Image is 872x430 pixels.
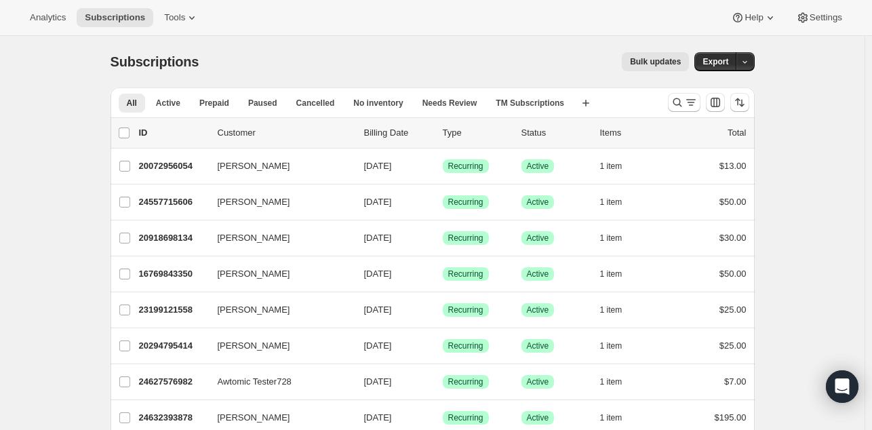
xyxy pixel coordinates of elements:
[139,265,747,284] div: 16769843350[PERSON_NAME][DATE]SuccessRecurringSuccessActive1 item$50.00
[719,197,747,207] span: $50.00
[111,54,199,69] span: Subscriptions
[527,340,549,351] span: Active
[723,8,785,27] button: Help
[694,52,736,71] button: Export
[164,12,185,23] span: Tools
[210,191,345,213] button: [PERSON_NAME]
[364,233,392,243] span: [DATE]
[353,98,403,109] span: No inventory
[810,12,842,23] span: Settings
[139,411,207,425] p: 24632393878
[600,229,637,248] button: 1 item
[448,376,483,387] span: Recurring
[448,269,483,279] span: Recurring
[139,303,207,317] p: 23199121558
[448,233,483,243] span: Recurring
[527,305,549,315] span: Active
[706,93,725,112] button: Customize table column order and visibility
[139,231,207,245] p: 20918698134
[496,98,564,109] span: TM Subscriptions
[210,227,345,249] button: [PERSON_NAME]
[210,299,345,321] button: [PERSON_NAME]
[139,300,747,319] div: 23199121558[PERSON_NAME][DATE]SuccessRecurringSuccessActive1 item$25.00
[139,195,207,209] p: 24557715606
[139,375,207,389] p: 24627576982
[364,412,392,423] span: [DATE]
[719,161,747,171] span: $13.00
[422,98,477,109] span: Needs Review
[218,159,290,173] span: [PERSON_NAME]
[139,336,747,355] div: 20294795414[PERSON_NAME][DATE]SuccessRecurringSuccessActive1 item$25.00
[156,8,207,27] button: Tools
[296,98,335,109] span: Cancelled
[139,372,747,391] div: 24627576982Awtomic Tester728[DATE]SuccessRecurringSuccessActive1 item$7.00
[210,407,345,429] button: [PERSON_NAME]
[448,340,483,351] span: Recurring
[826,370,858,403] div: Open Intercom Messenger
[218,339,290,353] span: [PERSON_NAME]
[139,339,207,353] p: 20294795414
[622,52,689,71] button: Bulk updates
[218,303,290,317] span: [PERSON_NAME]
[745,12,763,23] span: Help
[218,195,290,209] span: [PERSON_NAME]
[728,126,746,140] p: Total
[600,269,622,279] span: 1 item
[218,126,353,140] p: Customer
[364,161,392,171] span: [DATE]
[30,12,66,23] span: Analytics
[364,269,392,279] span: [DATE]
[600,157,637,176] button: 1 item
[448,305,483,315] span: Recurring
[600,412,622,423] span: 1 item
[527,161,549,172] span: Active
[719,340,747,351] span: $25.00
[527,269,549,279] span: Active
[719,233,747,243] span: $30.00
[210,263,345,285] button: [PERSON_NAME]
[730,93,749,112] button: Sort the results
[600,197,622,208] span: 1 item
[448,161,483,172] span: Recurring
[702,56,728,67] span: Export
[600,340,622,351] span: 1 item
[139,126,747,140] div: IDCustomerBilling DateTypeStatusItemsTotal
[443,126,511,140] div: Type
[364,126,432,140] p: Billing Date
[600,300,637,319] button: 1 item
[575,94,597,113] button: Create new view
[719,305,747,315] span: $25.00
[364,197,392,207] span: [DATE]
[600,265,637,284] button: 1 item
[600,126,668,140] div: Items
[527,197,549,208] span: Active
[600,372,637,391] button: 1 item
[210,371,345,393] button: Awtomic Tester728
[22,8,74,27] button: Analytics
[218,411,290,425] span: [PERSON_NAME]
[600,336,637,355] button: 1 item
[218,375,292,389] span: Awtomic Tester728
[248,98,277,109] span: Paused
[715,412,747,423] span: $195.00
[527,412,549,423] span: Active
[719,269,747,279] span: $50.00
[364,376,392,387] span: [DATE]
[139,267,207,281] p: 16769843350
[600,233,622,243] span: 1 item
[139,126,207,140] p: ID
[527,376,549,387] span: Active
[77,8,153,27] button: Subscriptions
[364,305,392,315] span: [DATE]
[527,233,549,243] span: Active
[218,231,290,245] span: [PERSON_NAME]
[210,155,345,177] button: [PERSON_NAME]
[156,98,180,109] span: Active
[139,229,747,248] div: 20918698134[PERSON_NAME][DATE]SuccessRecurringSuccessActive1 item$30.00
[139,159,207,173] p: 20072956054
[600,305,622,315] span: 1 item
[218,267,290,281] span: [PERSON_NAME]
[600,376,622,387] span: 1 item
[600,161,622,172] span: 1 item
[139,408,747,427] div: 24632393878[PERSON_NAME][DATE]SuccessRecurringSuccessActive1 item$195.00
